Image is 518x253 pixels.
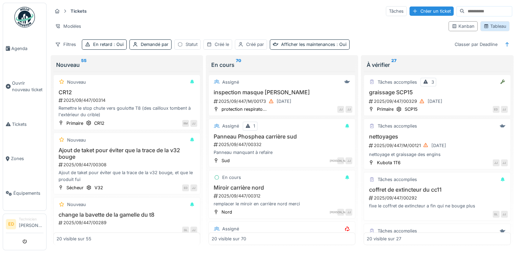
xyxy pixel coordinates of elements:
div: À vérifier [366,61,508,69]
a: Zones [3,142,46,176]
div: Demandé par [141,41,168,48]
div: ED [493,106,500,113]
div: Créé par [246,41,264,48]
div: RM [182,120,189,127]
div: Primaire [377,106,393,112]
div: En cours [211,61,353,69]
h3: CR12 [56,89,197,96]
span: Équipements [13,190,43,196]
div: Sud [222,157,230,164]
div: [DATE] [427,98,442,105]
div: 3 [431,79,434,85]
sup: 70 [236,61,241,69]
div: 2025/09/447/00314 [58,97,197,104]
div: Filtres [52,39,79,49]
div: JJ [190,184,197,191]
div: Assigné [222,123,239,129]
div: Tableau [483,23,506,29]
div: Créé le [215,41,229,48]
div: 2025/09/447/00289 [58,219,197,226]
div: JJ [337,106,344,113]
div: 20 visible sur 27 [367,236,401,242]
div: Sécheur [66,184,84,191]
div: 2025/09/447/00332 [213,141,352,148]
sup: 55 [81,61,87,69]
div: Nord [222,209,232,215]
li: ED [6,219,16,229]
div: Modèles [52,21,84,31]
div: [DATE] [277,98,291,105]
h3: change la bavette de la gamelle du t8 [56,212,197,218]
span: Agenda [11,45,43,52]
div: En cours [222,174,241,181]
h3: graissage SCP15 [367,89,507,96]
div: [PERSON_NAME] [337,209,344,216]
div: Nouveau [67,137,86,143]
div: 2025/09/447/M/00173 [213,97,352,106]
div: nettoyage et graissage des engins [367,151,507,158]
span: Zones [11,155,43,162]
sup: 27 [391,61,396,69]
div: JJ [501,106,508,113]
div: Tâches accomplies [377,123,417,129]
div: GL [182,227,189,233]
div: Technicien [19,217,43,222]
h3: Miroir carrière nord [212,184,352,191]
div: Nouveau [67,79,86,85]
div: Tâches [386,6,407,16]
div: GL [493,211,500,218]
h3: Ajout de taket pour éviter que la trace de la v32 bouge [56,147,197,160]
div: 2025/09/447/00329 [368,97,507,106]
div: Remettre le stop chute vers goulotte T8 (des cailloux tombent à l'extérieur du crible) [56,105,197,118]
a: ED Technicien[PERSON_NAME] [6,217,43,233]
div: JJ [190,227,197,233]
a: Agenda [3,31,46,66]
div: JJ [190,120,197,127]
div: JJ [501,159,508,166]
div: Tâches accomplies [377,228,417,234]
div: Kanban [452,23,475,29]
li: [PERSON_NAME] [19,217,43,231]
div: Panneau manquant à refaire [212,149,352,156]
div: Assigné [222,79,239,85]
div: JJ [493,159,500,166]
h3: Panneau Phosphea carrière sud [212,133,352,140]
div: [DATE] [431,142,446,149]
div: ED [182,184,189,191]
div: 1 [253,123,255,129]
div: Nouveau [67,201,86,208]
a: Tickets [3,107,46,142]
div: 2025/09/447/M/00121 [368,141,507,150]
div: Ajout de taket pour éviter que la trace de la v32 bouge, et que le produit fui [56,169,197,182]
div: JJ [345,157,352,164]
div: En retard [93,41,124,48]
h3: inspection masque [PERSON_NAME] [212,89,352,96]
span: : Oui [335,42,346,47]
div: JJ [345,106,352,113]
div: Afficher les maintenances [281,41,346,48]
div: 20 visible sur 55 [56,236,91,242]
div: 2025/09/447/00308 [58,161,197,168]
div: Statut [186,41,198,48]
h3: nettoyages [367,133,507,140]
div: Kubota 1T6 [377,159,400,166]
div: Nouveau [56,61,198,69]
span: : Oui [112,42,124,47]
strong: Tickets [68,8,89,14]
div: 20 visible sur 70 [212,236,246,242]
h3: coffret de extincteur du cc11 [367,186,507,193]
span: Ouvrir nouveau ticket [12,80,43,93]
div: Tâches accomplies [377,79,417,85]
div: protection respirato... [222,106,267,112]
a: Équipements [3,176,46,210]
div: Classer par Deadline [452,39,501,49]
div: [PERSON_NAME] [337,157,344,164]
img: Badge_color-CXgf-gQk.svg [14,7,35,27]
span: Tickets [12,121,43,128]
div: 2025/09/447/00312 [213,193,352,199]
div: Créer un ticket [409,7,454,16]
div: 2025/09/447/00292 [368,195,507,201]
div: JJ [501,211,508,218]
div: remplacer le miroir en carrière nord merci [212,201,352,207]
div: fixe le coffret de extincteur a fin qui ne bouge plus [367,203,507,209]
